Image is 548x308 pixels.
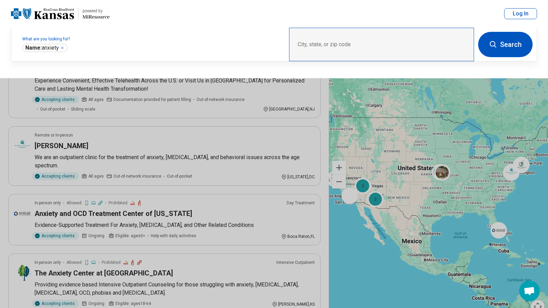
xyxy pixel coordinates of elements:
[22,44,67,52] div: anxiety
[519,281,540,301] div: Open chat
[60,46,64,50] button: anxiety
[504,8,537,19] button: Log In
[11,5,110,22] a: Blue Cross Blue Shield Kansaspowered by
[25,44,42,51] span: Name:
[478,32,533,57] button: Search
[22,37,281,41] label: What are you looking for?
[25,44,59,51] span: anxiety
[11,5,74,22] img: Blue Cross Blue Shield Kansas
[83,8,110,14] div: powered by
